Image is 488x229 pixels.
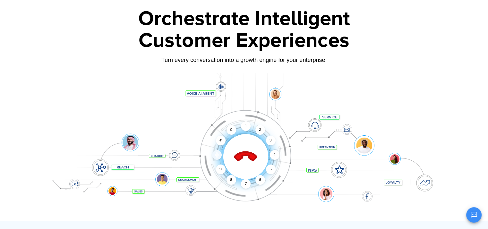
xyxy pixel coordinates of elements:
[227,175,236,185] div: 8
[44,25,445,56] div: Customer Experiences
[241,121,251,131] div: 1
[266,165,275,174] div: 5
[270,150,279,160] div: 4
[255,125,265,135] div: 2
[216,136,226,145] div: #
[227,125,236,135] div: 0
[44,56,445,64] div: Turn every conversation into a growth engine for your enterprise.
[255,175,265,185] div: 6
[466,207,482,223] button: Open chat
[241,179,251,189] div: 7
[216,165,226,174] div: 9
[44,9,445,29] div: Orchestrate Intelligent
[266,136,275,145] div: 3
